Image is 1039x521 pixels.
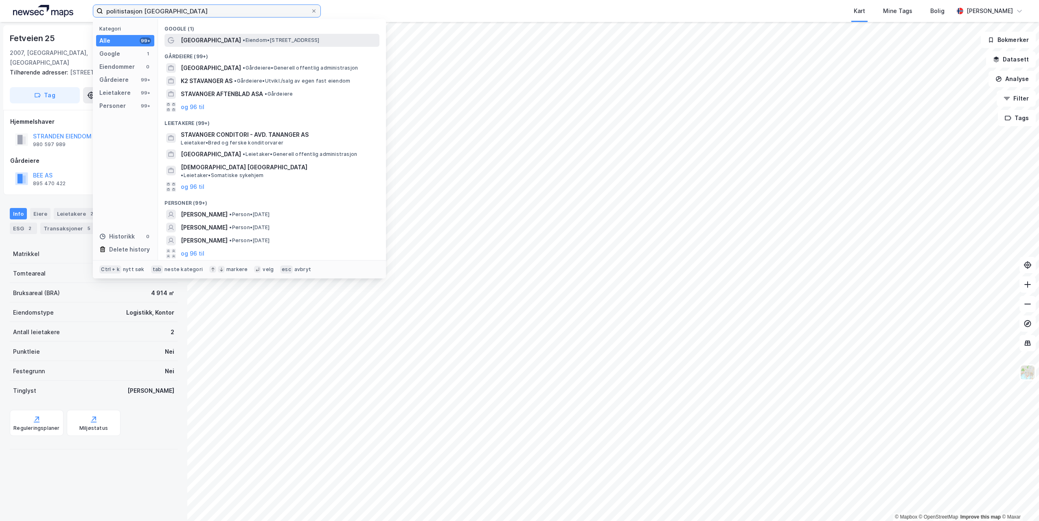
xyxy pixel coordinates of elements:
[181,149,241,159] span: [GEOGRAPHIC_DATA]
[126,308,174,317] div: Logistikk, Kontor
[158,19,386,34] div: Google (1)
[99,265,121,274] div: Ctrl + k
[103,5,311,17] input: Søk på adresse, matrikkel, gårdeiere, leietakere eller personer
[13,327,60,337] div: Antall leietakere
[181,182,204,192] button: og 96 til
[998,482,1039,521] iframe: Chat Widget
[234,78,350,84] span: Gårdeiere • Utvikl./salg av egen fast eiendom
[229,237,232,243] span: •
[26,224,34,232] div: 2
[151,288,174,298] div: 4 914 ㎡
[145,50,151,57] div: 1
[854,6,865,16] div: Kart
[263,266,274,273] div: velg
[158,47,386,61] div: Gårdeiere (99+)
[10,156,177,166] div: Gårdeiere
[960,514,1001,520] a: Improve this map
[229,211,232,217] span: •
[294,266,311,273] div: avbryt
[123,266,145,273] div: nytt søk
[181,140,283,146] span: Leietaker • Brød og ferske konditorvarer
[10,68,171,77] div: [STREET_ADDRESS]
[229,237,270,244] span: Person • [DATE]
[13,5,73,17] img: logo.a4113a55bc3d86da70a041830d287a7e.svg
[998,482,1039,521] div: Kontrollprogram for chat
[930,6,945,16] div: Bolig
[181,89,263,99] span: STAVANGER AFTENBLAD ASA
[140,103,151,109] div: 99+
[10,223,37,234] div: ESG
[40,223,96,234] div: Transaksjoner
[181,130,376,140] span: STAVANGER CONDITORI - AVD. TANANGER AS
[243,65,245,71] span: •
[99,232,135,241] div: Historikk
[99,101,126,111] div: Personer
[10,208,27,219] div: Info
[99,26,154,32] div: Kategori
[99,88,131,98] div: Leietakere
[99,49,120,59] div: Google
[1020,365,1035,380] img: Z
[85,224,93,232] div: 5
[13,249,39,259] div: Matrikkel
[140,37,151,44] div: 99+
[181,210,228,219] span: [PERSON_NAME]
[33,180,66,187] div: 895 470 422
[99,62,135,72] div: Eiendommer
[10,117,177,127] div: Hjemmelshaver
[10,87,80,103] button: Tag
[33,141,66,148] div: 980 597 989
[13,269,46,278] div: Tomteareal
[181,102,204,112] button: og 96 til
[919,514,958,520] a: OpenStreetMap
[127,386,174,396] div: [PERSON_NAME]
[13,425,59,431] div: Reguleringsplaner
[88,210,96,218] div: 2
[99,75,129,85] div: Gårdeiere
[30,208,50,219] div: Eiere
[13,308,54,317] div: Eiendomstype
[998,110,1036,126] button: Tags
[229,224,232,230] span: •
[181,63,241,73] span: [GEOGRAPHIC_DATA]
[140,90,151,96] div: 99+
[151,265,163,274] div: tab
[10,48,134,68] div: 2007, [GEOGRAPHIC_DATA], [GEOGRAPHIC_DATA]
[967,6,1013,16] div: [PERSON_NAME]
[981,32,1036,48] button: Bokmerker
[140,77,151,83] div: 99+
[265,91,267,97] span: •
[13,386,36,396] div: Tinglyst
[243,65,358,71] span: Gårdeiere • Generell offentlig administrasjon
[997,90,1036,107] button: Filter
[229,224,270,231] span: Person • [DATE]
[243,151,245,157] span: •
[158,114,386,128] div: Leietakere (99+)
[54,208,99,219] div: Leietakere
[13,288,60,298] div: Bruksareal (BRA)
[164,266,203,273] div: neste kategori
[171,327,174,337] div: 2
[158,193,386,208] div: Personer (99+)
[226,266,248,273] div: markere
[243,37,319,44] span: Eiendom • [STREET_ADDRESS]
[145,233,151,240] div: 0
[145,63,151,70] div: 0
[181,76,232,86] span: K2 STAVANGER AS
[234,78,237,84] span: •
[181,249,204,258] button: og 96 til
[181,35,241,45] span: [GEOGRAPHIC_DATA]
[181,162,307,172] span: [DEMOGRAPHIC_DATA] [GEOGRAPHIC_DATA]
[989,71,1036,87] button: Analyse
[165,366,174,376] div: Nei
[883,6,912,16] div: Mine Tags
[79,425,108,431] div: Miljøstatus
[181,172,183,178] span: •
[99,36,110,46] div: Alle
[109,245,150,254] div: Delete history
[10,69,70,76] span: Tilhørende adresser:
[229,211,270,218] span: Person • [DATE]
[13,347,40,357] div: Punktleie
[13,366,45,376] div: Festegrunn
[265,91,293,97] span: Gårdeiere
